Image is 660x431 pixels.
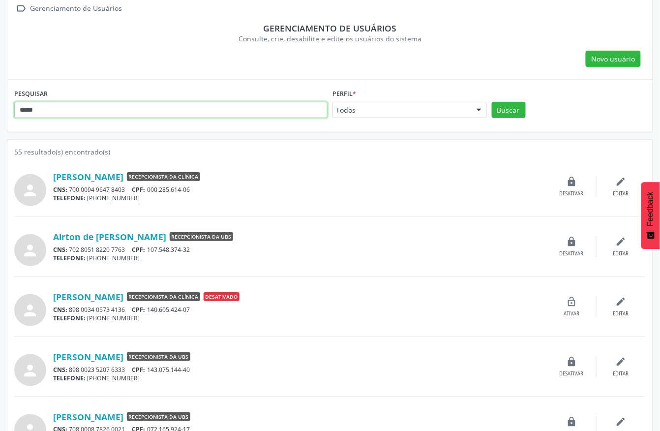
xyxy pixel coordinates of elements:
i: lock [567,416,577,427]
button: Novo usuário [586,51,641,67]
span: Recepcionista da clínica [127,172,200,181]
a: [PERSON_NAME] [53,411,123,422]
a: [PERSON_NAME] [53,291,123,302]
i: edit [616,176,627,187]
span: Recepcionista da UBS [170,232,233,241]
a:  Gerenciamento de Usuários [14,1,124,16]
span: CNS: [53,246,67,254]
div: 898 0023 5207 6333 143.075.144-40 [53,366,547,374]
i: edit [616,416,627,427]
span: TELEFONE: [53,314,86,322]
span: TELEFONE: [53,254,86,262]
i: person [22,302,39,319]
label: PESQUISAR [14,87,48,102]
span: CNS: [53,185,67,194]
i: lock [567,236,577,247]
div: Editar [613,250,629,257]
div: [PHONE_NUMBER] [53,374,547,382]
span: Desativado [204,292,240,301]
i: edit [616,356,627,367]
div: Ativar [564,310,580,317]
div: Gerenciamento de usuários [21,23,639,33]
div: Desativar [560,370,584,377]
div: Editar [613,370,629,377]
span: CPF: [132,366,146,374]
span: Recepcionista da UBS [127,412,190,421]
div: 702 8051 8220 7763 107.548.374-32 [53,246,547,254]
i:  [14,1,29,16]
span: CPF: [132,246,146,254]
label: Perfil [332,87,356,102]
span: Novo usuário [592,54,635,64]
button: Buscar [492,102,526,119]
i: person [22,242,39,259]
i: lock_open [567,296,577,307]
div: 55 resultado(s) encontrado(s) [14,147,646,157]
a: [PERSON_NAME] [53,171,123,182]
div: 700 0094 9647 8403 000.285.614-06 [53,185,547,194]
div: [PHONE_NUMBER] [53,194,547,202]
i: lock [567,356,577,367]
i: person [22,182,39,199]
i: person [22,362,39,379]
div: [PHONE_NUMBER] [53,254,547,262]
div: Consulte, crie, desabilite e edite os usuários do sistema [21,33,639,44]
span: TELEFONE: [53,374,86,382]
span: CNS: [53,306,67,314]
i: edit [616,236,627,247]
span: Todos [336,105,467,115]
div: 898 0034 0573 4136 140.605.424-07 [53,306,547,314]
div: Desativar [560,190,584,197]
i: edit [616,296,627,307]
i: lock [567,176,577,187]
span: Feedback [646,192,655,226]
div: Editar [613,190,629,197]
span: TELEFONE: [53,194,86,202]
div: Desativar [560,250,584,257]
a: Airton de [PERSON_NAME] [53,231,166,242]
div: [PHONE_NUMBER] [53,314,547,322]
span: CPF: [132,306,146,314]
div: Editar [613,310,629,317]
button: Feedback - Mostrar pesquisa [641,182,660,249]
span: CPF: [132,185,146,194]
div: Gerenciamento de Usuários [29,1,124,16]
span: Recepcionista da clínica [127,292,200,301]
span: CNS: [53,366,67,374]
a: [PERSON_NAME] [53,351,123,362]
span: Recepcionista da UBS [127,352,190,361]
